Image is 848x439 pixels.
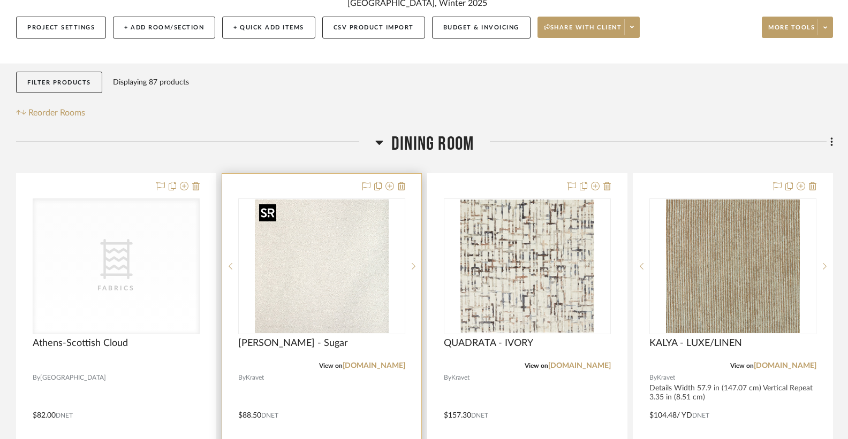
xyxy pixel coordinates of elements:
button: Budget & Invoicing [432,17,531,38]
span: View on [730,363,754,369]
button: Reorder Rooms [16,106,85,119]
div: 0 [239,199,405,334]
button: Share with client [537,17,640,38]
span: By [649,373,657,383]
span: KALYA - LUXE/LINEN [649,337,742,349]
span: [GEOGRAPHIC_DATA] [40,373,106,383]
a: [DOMAIN_NAME] [548,362,611,369]
span: View on [525,363,548,369]
span: By [444,373,451,383]
span: More tools [768,24,815,40]
a: [DOMAIN_NAME] [754,362,816,369]
button: CSV Product Import [322,17,425,38]
button: + Add Room/Section [113,17,215,38]
button: Filter Products [16,72,102,94]
div: Displaying 87 products [113,72,189,93]
span: Athens-Scottish Cloud [33,337,128,349]
button: Project Settings [16,17,106,38]
button: + Quick Add Items [222,17,315,38]
span: Kravet [246,373,264,383]
button: More tools [762,17,833,38]
span: QUADRATA - IVORY [444,337,533,349]
div: Fabrics [63,283,170,294]
img: Mulford - Sugar [255,199,389,333]
span: Reorder Rooms [28,106,85,119]
span: [PERSON_NAME] - Sugar [238,337,348,349]
span: View on [319,363,343,369]
span: Share with client [544,24,622,40]
a: [DOMAIN_NAME] [343,362,405,369]
span: Kravet [657,373,675,383]
span: By [238,373,246,383]
img: KALYA - LUXE/LINEN [666,199,800,333]
span: By [33,373,40,383]
img: QUADRATA - IVORY [460,199,594,333]
span: Kravet [451,373,470,383]
span: Dining Room [391,133,474,156]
